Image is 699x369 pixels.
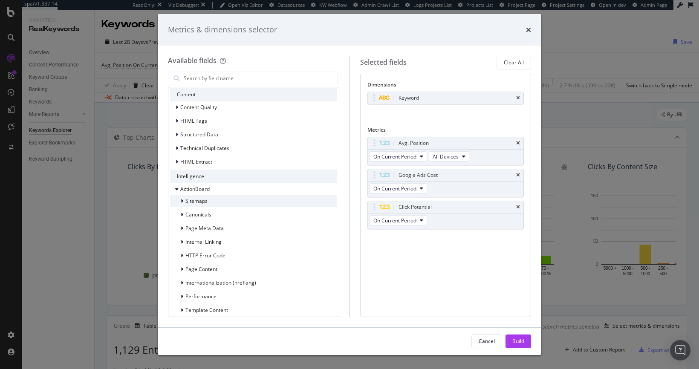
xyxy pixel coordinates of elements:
[185,225,224,232] span: Page Meta Data
[373,217,416,224] span: On Current Period
[512,337,524,345] div: Build
[367,137,524,165] div: Avg. PositiontimesOn Current PeriodAll Devices
[158,14,541,355] div: modal
[370,215,427,225] button: On Current Period
[185,265,217,273] span: Page Content
[185,197,208,205] span: Sitemaps
[367,81,524,92] div: Dimensions
[367,92,524,104] div: Keywordtimes
[370,183,427,193] button: On Current Period
[504,59,524,66] div: Clear All
[180,104,217,111] span: Content Quality
[516,95,520,101] div: times
[479,337,495,345] div: Cancel
[399,94,419,102] div: Keyword
[180,158,212,165] span: HTML Extract
[367,126,524,137] div: Metrics
[185,279,256,286] span: Internationalization (hreflang)
[399,203,432,211] div: Click Potential
[185,293,217,300] span: Performance
[185,211,211,218] span: Canonicals
[505,334,531,348] button: Build
[180,144,229,152] span: Technical Duplicates
[170,88,337,101] div: Content
[516,205,520,210] div: times
[471,334,502,348] button: Cancel
[370,151,427,161] button: On Current Period
[399,139,429,147] div: Avg. Position
[168,24,277,35] div: Metrics & dimensions selector
[183,72,337,85] input: Search by field name
[516,173,520,178] div: times
[180,117,207,124] span: HTML Tags
[185,252,225,259] span: HTTP Error Code
[180,131,218,138] span: Structured Data
[185,306,228,314] span: Template Content
[185,238,222,245] span: Internal Linking
[526,24,531,35] div: times
[433,153,459,160] span: All Devices
[399,171,438,179] div: Google Ads Cost
[360,58,407,67] div: Selected fields
[367,201,524,229] div: Click PotentialtimesOn Current Period
[180,185,210,193] span: ActionBoard
[367,169,524,197] div: Google Ads CosttimesOn Current Period
[373,185,416,192] span: On Current Period
[670,340,690,360] div: Open Intercom Messenger
[373,153,416,160] span: On Current Period
[170,170,337,183] div: Intelligence
[168,56,217,65] div: Available fields
[497,56,531,69] button: Clear All
[429,151,469,161] button: All Devices
[516,141,520,146] div: times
